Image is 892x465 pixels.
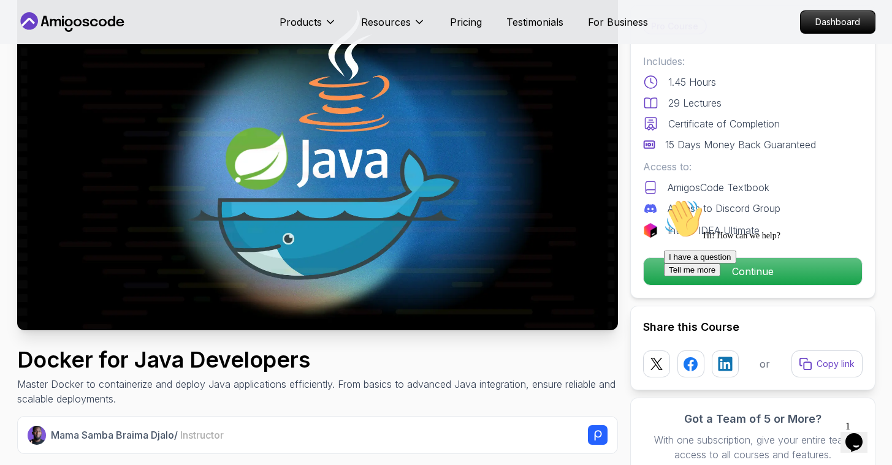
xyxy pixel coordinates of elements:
[801,11,875,33] p: Dashboard
[643,410,863,428] h3: Got a Team of 5 or More?
[5,37,121,46] span: Hi! How can we help?
[5,69,61,82] button: Tell me more
[5,5,44,44] img: :wave:
[668,96,722,110] p: 29 Lectures
[5,56,77,69] button: I have a question
[588,15,648,29] a: For Business
[643,223,658,238] img: jetbrains logo
[668,180,769,195] p: AmigosCode Textbook
[644,258,862,285] p: Continue
[361,15,425,39] button: Resources
[5,5,226,82] div: 👋Hi! How can we help?I have a questionTell me more
[180,429,224,441] span: Instructor
[17,347,618,372] h1: Docker for Java Developers
[800,10,875,34] a: Dashboard
[841,416,880,453] iframe: chat widget
[643,159,863,174] p: Access to:
[450,15,482,29] a: Pricing
[51,428,224,442] p: Mama Samba Braima Djalo /
[665,137,816,152] p: 15 Days Money Back Guaranteed
[668,75,716,89] p: 1.45 Hours
[280,15,322,29] p: Products
[506,15,563,29] a: Testimonials
[361,15,411,29] p: Resources
[643,319,863,336] h2: Share this Course
[643,433,863,462] p: With one subscription, give your entire team access to all courses and features.
[668,116,780,131] p: Certificate of Completion
[280,15,337,39] button: Products
[28,426,47,445] img: Nelson Djalo
[659,194,880,410] iframe: chat widget
[643,257,863,285] button: Continue
[643,54,863,69] p: Includes:
[17,377,618,406] p: Master Docker to containerize and deploy Java applications efficiently. From basics to advanced J...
